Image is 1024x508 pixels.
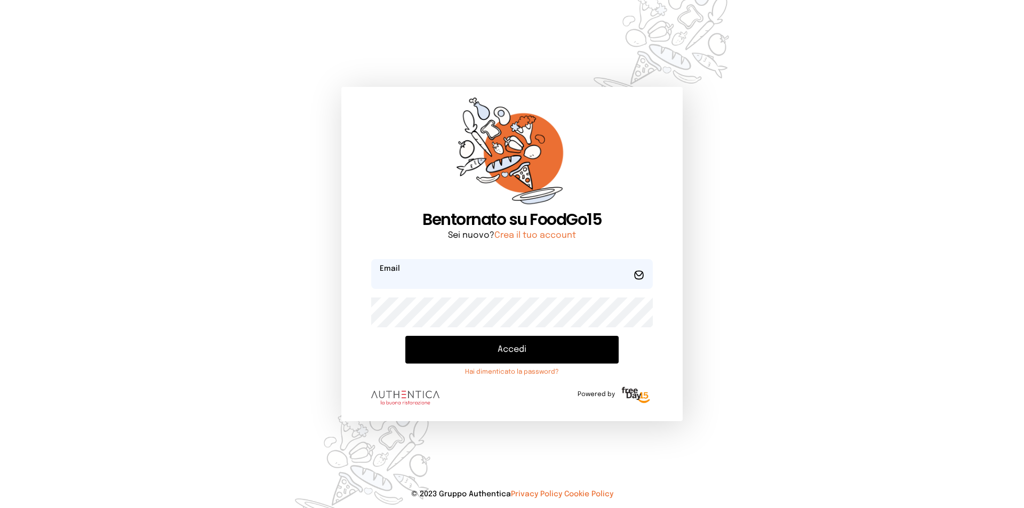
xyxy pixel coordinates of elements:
img: logo.8f33a47.png [371,391,439,405]
img: logo-freeday.3e08031.png [619,385,653,406]
a: Crea il tuo account [494,231,576,240]
span: Powered by [578,390,615,399]
p: © 2023 Gruppo Authentica [17,489,1007,499]
h1: Bentornato su FoodGo15 [371,210,653,229]
button: Accedi [405,336,619,364]
a: Privacy Policy [511,490,562,498]
img: sticker-orange.65babaf.png [457,98,567,210]
a: Cookie Policy [564,490,613,498]
a: Hai dimenticato la password? [405,368,619,376]
p: Sei nuovo? [371,229,653,242]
